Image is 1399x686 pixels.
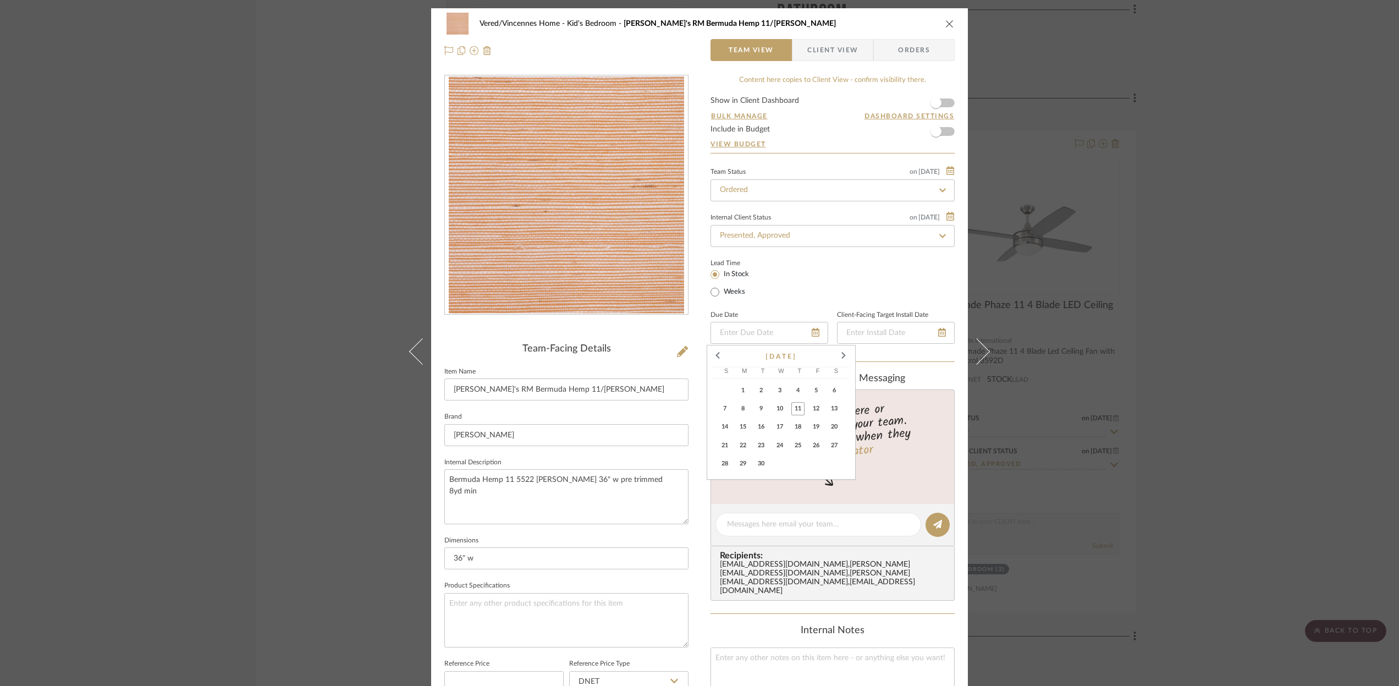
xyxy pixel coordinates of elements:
[754,420,772,438] button: September 16, 2025
[828,402,841,415] span: 13
[917,168,941,175] span: [DATE]
[735,401,753,419] button: September 8, 2025
[754,383,772,401] button: September 2, 2025
[444,13,471,35] img: a2212c67-cbfd-478e-ba18-981927c91740_48x40.jpg
[721,270,749,279] label: In Stock
[569,661,630,667] label: Reference Price Type
[773,402,786,415] span: 10
[710,625,955,637] div: Internal Notes
[720,551,950,561] span: Recipients:
[717,401,735,419] button: September 7, 2025
[724,367,728,374] span: S
[567,20,624,28] span: Kid's Bedroom
[754,420,768,433] span: 16
[837,322,955,344] input: Enter Install Date
[736,457,750,470] span: 29
[837,312,928,318] label: Client-Facing Target Install Date
[710,169,746,175] div: Team Status
[444,414,462,420] label: Brand
[828,384,841,397] span: 6
[791,384,805,397] span: 4
[444,661,489,667] label: Reference Price
[772,401,790,419] button: September 10, 2025
[809,402,823,415] span: 12
[735,420,753,438] button: September 15, 2025
[624,20,836,28] span: [PERSON_NAME]'s RM Bermuda Hemp 11/[PERSON_NAME]
[808,383,827,401] button: September 5, 2025
[718,420,731,433] span: 14
[790,401,808,419] button: September 11, 2025
[864,111,955,121] button: Dashboard Settings
[910,168,917,175] span: on
[710,140,955,149] a: View Budget
[449,76,684,315] img: a2212c67-cbfd-478e-ba18-981927c91740_436x436.jpg
[828,420,841,433] span: 20
[480,20,567,28] span: Vered/Vincennes Home
[834,367,838,374] span: S
[754,456,772,474] button: September 30, 2025
[772,420,790,438] button: September 17, 2025
[945,19,955,29] button: close
[790,383,808,401] button: September 4, 2025
[808,420,827,438] button: September 19, 2025
[808,401,827,419] button: September 12, 2025
[710,215,771,221] div: Internal Client Status
[790,438,808,456] button: September 25, 2025
[791,439,805,452] span: 25
[710,312,738,318] label: Due Date
[828,439,841,452] span: 27
[444,538,478,544] label: Dimensions
[816,367,820,374] span: F
[444,343,689,355] div: Team-Facing Details
[754,384,768,397] span: 2
[827,383,845,401] button: September 6, 2025
[772,438,790,456] button: September 24, 2025
[735,456,753,474] button: September 29, 2025
[807,39,858,61] span: Client View
[444,460,502,465] label: Internal Description
[754,439,768,452] span: 23
[761,367,765,374] span: T
[710,322,828,344] input: Enter Due Date
[791,420,805,433] span: 18
[736,439,750,452] span: 22
[444,583,510,589] label: Product Specifications
[809,439,823,452] span: 26
[797,367,801,374] span: T
[808,438,827,456] button: September 26, 2025
[773,420,786,433] span: 17
[736,402,750,415] span: 8
[720,561,950,596] div: [EMAIL_ADDRESS][DOMAIN_NAME] , [PERSON_NAME][EMAIL_ADDRESS][DOMAIN_NAME] , [PERSON_NAME][EMAIL_AD...
[483,46,492,55] img: Remove from project
[444,547,689,569] input: Enter the dimensions of this item
[717,456,735,474] button: September 28, 2025
[729,39,774,61] span: Team View
[754,457,768,470] span: 30
[718,457,731,470] span: 28
[717,438,735,456] button: September 21, 2025
[754,402,768,415] span: 9
[809,384,823,397] span: 5
[827,438,845,456] button: September 27, 2025
[718,402,731,415] span: 7
[736,420,750,433] span: 15
[886,39,942,61] span: Orders
[773,439,786,452] span: 24
[917,213,941,221] span: [DATE]
[718,439,731,452] span: 21
[791,402,805,415] span: 11
[735,383,753,401] button: September 1, 2025
[710,111,768,121] button: Bulk Manage
[809,420,823,433] span: 19
[710,258,767,268] label: Lead Time
[721,287,745,297] label: Weeks
[742,367,747,374] span: M
[827,401,845,419] button: September 13, 2025
[444,378,689,400] input: Enter Item Name
[710,225,955,247] input: Type to Search…
[772,383,790,401] button: September 3, 2025
[735,438,753,456] button: September 22, 2025
[754,401,772,419] button: September 9, 2025
[790,420,808,438] button: September 18, 2025
[710,75,955,86] div: Content here copies to Client View - confirm visibility there.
